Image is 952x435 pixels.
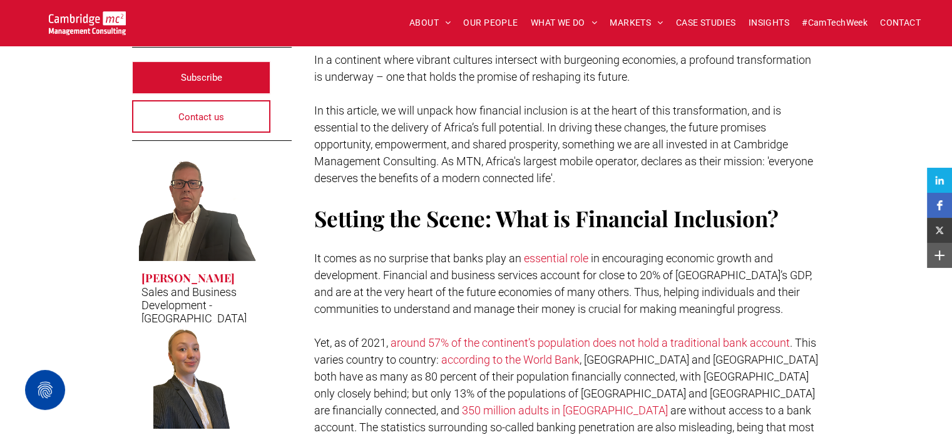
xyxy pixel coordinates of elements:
[457,13,524,33] a: OUR PEOPLE
[796,13,874,33] a: #CamTechWeek
[524,252,588,265] a: essential role
[314,203,779,233] span: Setting the Scene: What is Financial Inclusion?
[132,155,257,261] a: Elia Tsouros
[525,13,604,33] a: WHAT WE DO
[49,11,126,35] img: Cambridge MC Logo
[314,336,388,349] span: Yet, as of 2021,
[670,13,742,33] a: CASE STUDIES
[181,62,222,93] span: Subscribe
[132,61,271,94] a: Subscribe
[178,101,224,133] span: Contact us
[132,322,257,429] a: Olivia Williams
[441,353,580,366] a: according to the World Bank
[462,404,668,417] a: 350 million adults in [GEOGRAPHIC_DATA]
[141,285,247,325] p: Sales and Business Development - [GEOGRAPHIC_DATA]
[141,270,235,285] h3: [PERSON_NAME]
[314,104,813,185] span: In this article, we will unpack how financial inclusion is at the heart of this transformation, a...
[403,13,458,33] a: ABOUT
[314,53,811,83] span: In a continent where vibrant cultures intersect with burgeoning economies, a profound transformat...
[391,336,790,349] a: around 57% of the continent’s population does not hold a traditional bank account
[132,100,271,133] a: Contact us
[742,13,796,33] a: INSIGHTS
[314,252,521,265] span: It comes as no surprise that banks play an
[603,13,669,33] a: MARKETS
[874,13,927,33] a: CONTACT
[49,13,126,26] a: Your Business Transformed | Cambridge Management Consulting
